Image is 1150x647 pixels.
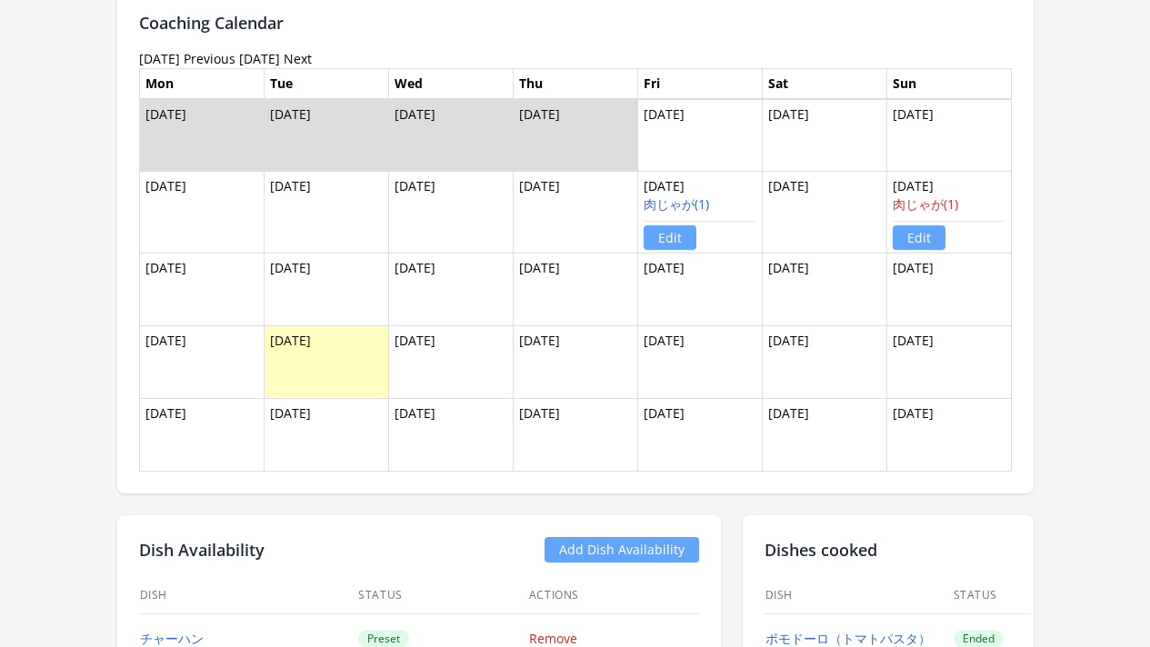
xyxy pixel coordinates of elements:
[139,50,180,67] time: [DATE]
[139,10,1012,35] h2: Coaching Calendar
[637,172,762,254] td: [DATE]
[388,68,513,99] th: Wed
[886,326,1011,399] td: [DATE]
[264,326,388,399] td: [DATE]
[184,50,235,67] a: Previous
[765,630,931,647] a: ポモドーロ（トマトパスタ）
[513,399,637,472] td: [DATE]
[545,537,699,562] a: Add Dish Availability
[264,399,388,472] td: [DATE]
[513,68,637,99] th: Thu
[139,99,264,172] td: [DATE]
[644,195,709,213] a: 肉じゃが(1)
[357,577,528,614] th: Status
[953,577,1031,614] th: Status
[886,254,1011,326] td: [DATE]
[239,50,280,67] a: [DATE]
[264,254,388,326] td: [DATE]
[139,537,265,562] h2: Dish Availability
[139,68,264,99] th: Mon
[139,399,264,472] td: [DATE]
[284,50,312,67] a: Next
[140,630,204,647] a: チャーハン
[139,326,264,399] td: [DATE]
[893,225,945,250] a: Edit
[886,399,1011,472] td: [DATE]
[762,99,886,172] td: [DATE]
[139,172,264,254] td: [DATE]
[886,172,1011,254] td: [DATE]
[762,326,886,399] td: [DATE]
[264,68,388,99] th: Tue
[762,399,886,472] td: [DATE]
[388,399,513,472] td: [DATE]
[637,326,762,399] td: [DATE]
[765,537,1012,562] h2: Dishes cooked
[886,68,1011,99] th: Sun
[388,172,513,254] td: [DATE]
[388,326,513,399] td: [DATE]
[139,577,358,614] th: Dish
[139,254,264,326] td: [DATE]
[644,225,696,250] a: Edit
[529,630,577,647] a: Remove
[762,172,886,254] td: [DATE]
[637,254,762,326] td: [DATE]
[513,326,637,399] td: [DATE]
[762,254,886,326] td: [DATE]
[264,172,388,254] td: [DATE]
[528,577,699,614] th: Actions
[513,99,637,172] td: [DATE]
[765,577,953,614] th: Dish
[893,195,958,213] a: 肉じゃが(1)
[388,99,513,172] td: [DATE]
[513,172,637,254] td: [DATE]
[388,254,513,326] td: [DATE]
[264,99,388,172] td: [DATE]
[637,399,762,472] td: [DATE]
[886,99,1011,172] td: [DATE]
[762,68,886,99] th: Sat
[513,254,637,326] td: [DATE]
[637,68,762,99] th: Fri
[637,99,762,172] td: [DATE]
